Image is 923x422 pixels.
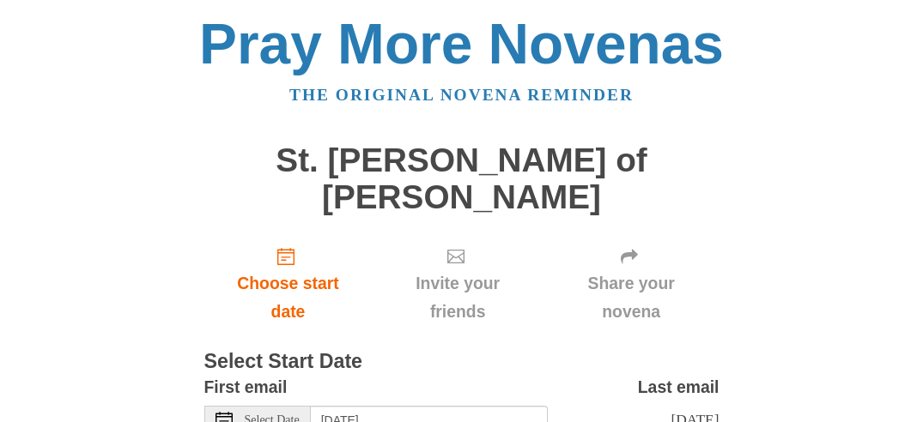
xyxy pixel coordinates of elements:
[638,373,720,401] label: Last email
[561,269,702,326] span: Share your novena
[289,86,634,104] a: The original novena reminder
[204,232,373,335] a: Choose start date
[372,232,543,335] div: Click "Next" to confirm your start date first.
[389,269,525,326] span: Invite your friends
[204,351,720,373] h3: Select Start Date
[222,269,355,326] span: Choose start date
[204,142,720,215] h1: St. [PERSON_NAME] of [PERSON_NAME]
[543,232,720,335] div: Click "Next" to confirm your start date first.
[199,12,724,75] a: Pray More Novenas
[204,373,288,401] label: First email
